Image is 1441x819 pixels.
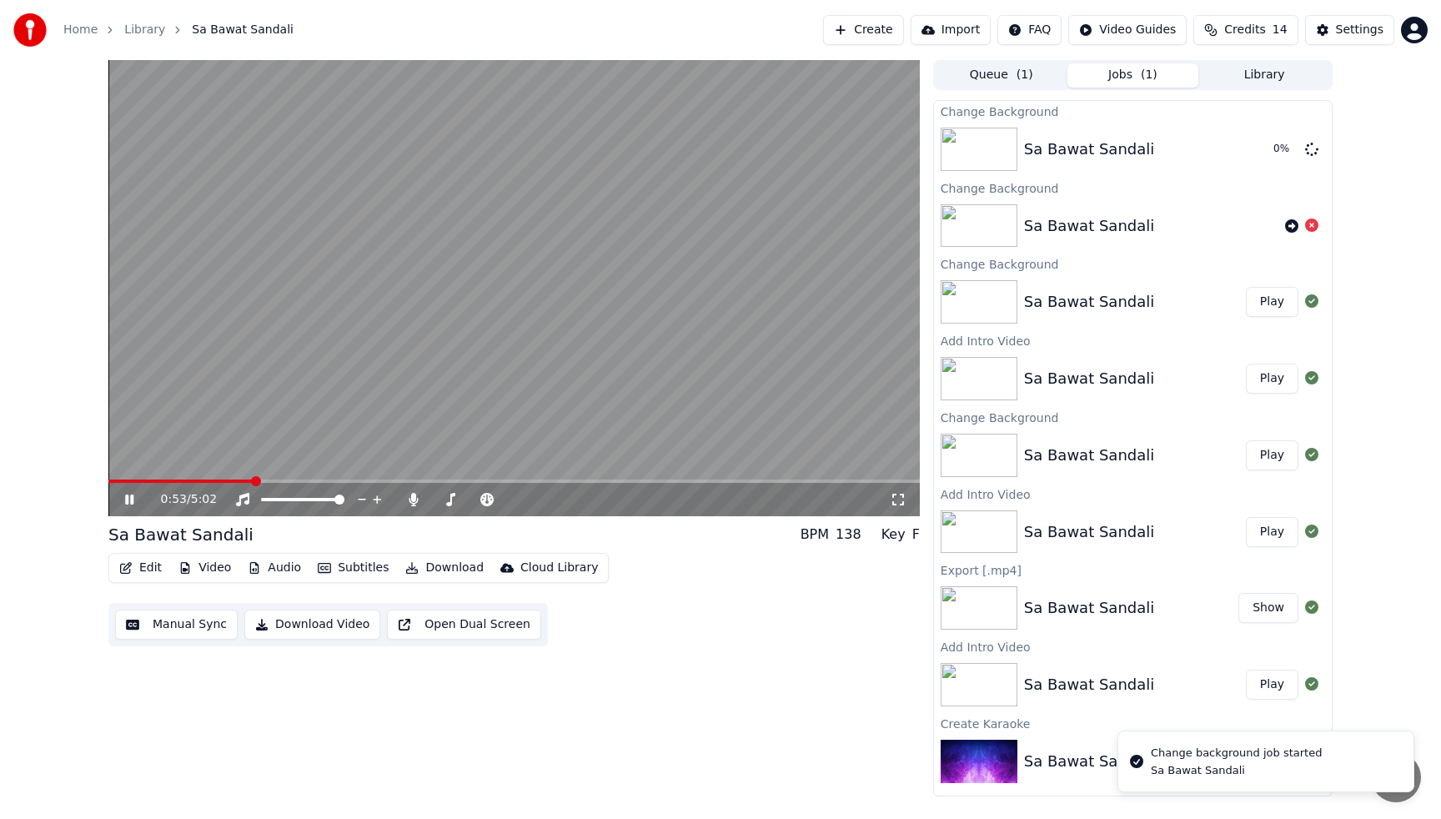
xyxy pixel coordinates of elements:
[1024,214,1154,238] div: Sa Bawat Sandali
[836,525,861,545] div: 138
[191,491,217,508] span: 5:02
[1246,517,1298,547] button: Play
[1246,440,1298,470] button: Play
[1024,520,1154,544] div: Sa Bawat Sandali
[161,491,201,508] div: /
[1151,745,1322,761] div: Change background job started
[192,22,294,38] span: Sa Bawat Sandali
[934,330,1332,350] div: Add Intro Video
[1193,15,1298,45] button: Credits14
[1246,670,1298,700] button: Play
[1305,15,1394,45] button: Settings
[1024,444,1154,467] div: Sa Bawat Sandali
[1273,143,1298,156] div: 0 %
[1024,138,1154,161] div: Sa Bawat Sandali
[13,13,47,47] img: youka
[823,15,904,45] button: Create
[1246,364,1298,394] button: Play
[1017,67,1033,83] span: ( 1 )
[934,484,1332,504] div: Add Intro Video
[1067,63,1199,88] button: Jobs
[936,63,1067,88] button: Queue
[801,525,829,545] div: BPM
[934,254,1332,274] div: Change Background
[311,556,395,580] button: Subtitles
[1238,593,1298,623] button: Show
[1273,22,1288,38] span: 14
[387,610,541,640] button: Open Dual Screen
[241,556,308,580] button: Audio
[1024,367,1154,390] div: Sa Bawat Sandali
[934,407,1332,427] div: Change Background
[934,560,1332,580] div: Export [.mp4]
[1246,287,1298,317] button: Play
[124,22,165,38] a: Library
[1024,673,1154,696] div: Sa Bawat Sandali
[108,523,254,546] div: Sa Bawat Sandali
[997,15,1062,45] button: FAQ
[161,491,187,508] span: 0:53
[1141,67,1157,83] span: ( 1 )
[934,713,1332,733] div: Create Karaoke
[1024,290,1154,314] div: Sa Bawat Sandali
[113,556,168,580] button: Edit
[1151,763,1322,778] div: Sa Bawat Sandali
[172,556,238,580] button: Video
[1198,63,1330,88] button: Library
[1336,22,1383,38] div: Settings
[520,560,598,576] div: Cloud Library
[912,525,920,545] div: F
[1224,22,1265,38] span: Credits
[934,636,1332,656] div: Add Intro Video
[934,101,1332,121] div: Change Background
[1068,15,1187,45] button: Video Guides
[63,22,294,38] nav: breadcrumb
[63,22,98,38] a: Home
[1024,750,1154,773] div: Sa Bawat Sandali
[1024,596,1154,620] div: Sa Bawat Sandali
[244,610,380,640] button: Download Video
[115,610,238,640] button: Manual Sync
[911,15,991,45] button: Import
[881,525,906,545] div: Key
[399,556,490,580] button: Download
[934,178,1332,198] div: Change Background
